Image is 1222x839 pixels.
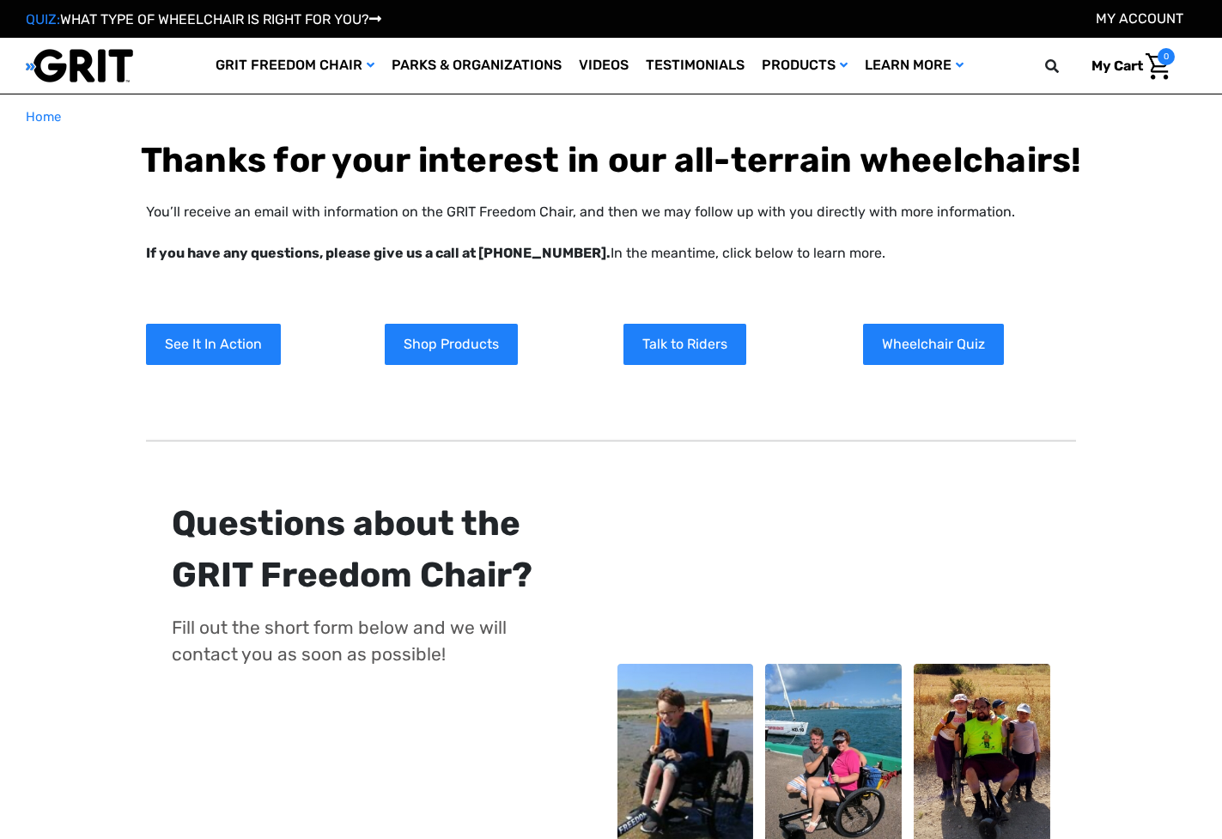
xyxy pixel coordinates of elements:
[1146,53,1170,80] img: Cart
[856,38,972,94] a: Learn More
[26,11,381,27] a: QUIZ:WHAT TYPE OF WHEELCHAIR IS RIGHT FOR YOU?
[26,109,61,125] span: Home
[1053,48,1079,84] input: Search
[623,324,746,365] a: Talk to Riders
[753,38,856,94] a: Products
[26,48,133,83] img: GRIT All-Terrain Wheelchair and Mobility Equipment
[172,614,551,668] p: Fill out the short form below and we will contact you as soon as possible!
[383,38,570,94] a: Parks & Organizations
[207,38,383,94] a: GRIT Freedom Chair
[146,245,611,261] strong: If you have any questions, please give us a call at [PHONE_NUMBER].
[1096,10,1183,27] a: Account
[385,324,518,365] a: Shop Products
[637,38,753,94] a: Testimonials
[570,38,637,94] a: Videos
[146,324,281,365] a: See It In Action
[1091,58,1143,74] span: My Cart
[26,11,60,27] span: QUIZ:
[863,324,1004,365] a: Wheelchair Quiz
[146,202,1075,264] p: You’ll receive an email with information on the GRIT Freedom Chair, and then we may follow up wit...
[26,107,61,127] a: Home
[141,140,1082,180] b: Thanks for your interest in our all-terrain wheelchairs!
[172,498,551,601] div: Questions about the GRIT Freedom Chair?
[1158,48,1175,65] span: 0
[1079,48,1175,84] a: Cart with 0 items
[26,107,1196,127] nav: Breadcrumb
